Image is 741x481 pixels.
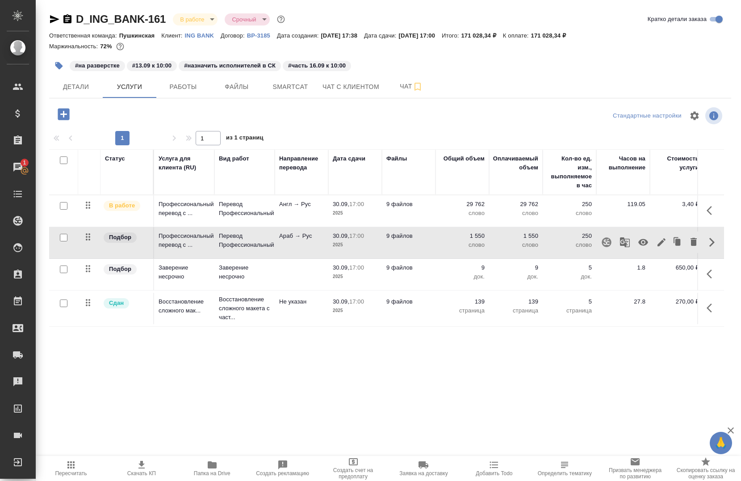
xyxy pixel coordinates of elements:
[159,232,210,249] p: Профессиональный перевод с ...
[547,272,592,281] p: док.
[173,13,218,25] div: В работе
[333,240,377,249] p: 2025
[386,297,431,306] p: 9 файлов
[614,232,636,253] button: Рекомендация движка МТ
[459,456,529,481] button: Добавить Todo
[215,81,258,93] span: Файлы
[277,32,321,39] p: Дата создания:
[386,232,431,240] p: 9 файлов
[269,81,312,93] span: Smartcat
[444,154,485,163] div: Общий объем
[386,263,431,272] p: 9 файлов
[279,154,324,172] div: Направление перевода
[100,43,114,50] p: 72%
[256,470,309,477] span: Создать рекламацию
[547,154,592,190] div: Кол-во ед. изм., выполняемое в час
[36,456,106,481] button: Пересчитать
[219,295,270,322] p: Восстановление сложного макета с част...
[333,298,349,305] p: 30.09,
[494,209,538,218] p: слово
[461,32,503,39] p: 171 028,34 ₽
[493,154,538,172] div: Оплачиваемый объем
[386,154,407,163] div: Файлы
[601,154,645,172] div: Часов на выполнение
[132,61,172,70] p: #13.09 к 10:00
[106,456,177,481] button: Скачать КП
[184,61,276,70] p: #назначить исполнителей в СК
[440,297,485,306] p: 139
[596,232,617,253] button: Привязать к услуге проект Smartcat
[108,81,151,93] span: Услуги
[654,232,669,253] button: Редактировать
[114,41,126,52] button: 40391.71 RUB;
[440,200,485,209] p: 29 762
[2,156,33,178] a: 1
[547,209,592,218] p: слово
[279,297,324,306] p: Не указан
[494,306,538,315] p: страница
[219,263,270,281] p: Заверение несрочно
[321,32,364,39] p: [DATE] 17:38
[127,470,156,477] span: Скачать КП
[669,232,686,253] button: Клонировать
[162,81,205,93] span: Работы
[494,297,538,306] p: 139
[109,299,124,308] p: Сдан
[333,264,349,271] p: 30.09,
[440,272,485,281] p: док.
[279,232,324,240] p: Араб → Рус
[333,154,365,163] div: Дата сдачи
[701,297,723,319] button: Показать кнопки
[398,32,442,39] p: [DATE] 17:00
[333,306,377,315] p: 2025
[49,14,60,25] button: Скопировать ссылку для ЯМессенджера
[194,470,230,477] span: Папка на Drive
[185,32,221,39] p: ING BANK
[119,32,162,39] p: Пушкинская
[159,263,210,281] p: Заверение несрочно
[654,200,699,209] p: 3,40 ₽
[547,263,592,272] p: 5
[547,232,592,240] p: 250
[596,259,650,290] td: 1.8
[654,154,699,172] div: Стоимость услуги
[596,227,650,258] td: 6.2
[547,200,592,209] p: 250
[49,32,119,39] p: Ответственная команда:
[275,13,287,25] button: Доп статусы указывают на важность/срочность заказа
[390,81,433,92] span: Чат
[51,105,76,123] button: Добавить услугу
[503,32,531,39] p: К оплате:
[219,154,249,163] div: Вид работ
[676,467,736,480] span: Скопировать ссылку на оценку заказа
[247,456,318,481] button: Создать рекламацию
[349,232,364,239] p: 17:00
[178,61,282,69] span: назначить исполнителей в СК
[654,263,699,272] p: 650,00 ₽
[494,263,538,272] p: 9
[185,31,221,39] a: ING BANK
[531,32,573,39] p: 171 028,34 ₽
[538,470,592,477] span: Определить тематику
[494,272,538,281] p: док.
[159,200,210,218] p: Профессиональный перевод с ...
[412,81,423,92] svg: Подписаться
[55,470,87,477] span: Пересчитать
[247,32,277,39] p: ВР-3185
[399,470,448,477] span: Заявка на доставку
[632,232,654,253] button: Учитывать
[611,109,684,123] div: split button
[386,200,431,209] p: 9 файлов
[159,297,210,315] p: Восстановление сложного мак...
[49,43,100,50] p: Маржинальность:
[364,32,398,39] p: Дата сдачи:
[279,200,324,209] p: Англ → Рус
[476,470,512,477] span: Добавить Todo
[323,467,383,480] span: Создать счет на предоплату
[69,61,126,69] span: на разверстке
[159,154,210,172] div: Услуга для клиента (RU)
[547,297,592,306] p: 5
[62,14,73,25] button: Скопировать ссылку
[17,158,31,167] span: 1
[109,201,135,210] p: В работе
